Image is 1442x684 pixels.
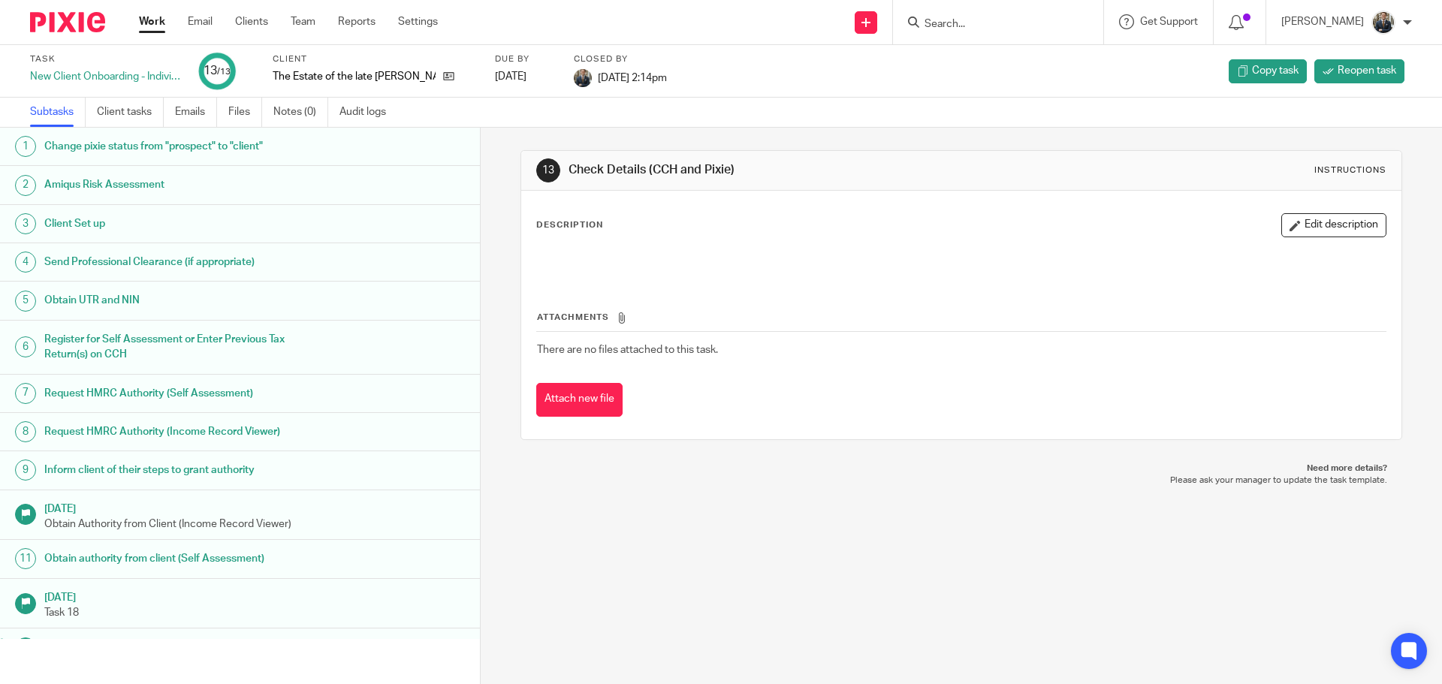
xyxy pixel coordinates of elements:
[15,175,36,196] div: 2
[15,548,36,569] div: 11
[44,517,465,532] p: Obtain Authority from Client (Income Record Viewer)
[97,98,164,127] a: Client tasks
[139,14,165,29] a: Work
[598,72,667,83] span: [DATE] 2:14pm
[574,53,667,65] label: Closed by
[1338,63,1396,78] span: Reopen task
[44,173,325,196] h1: Amiqus Risk Assessment
[15,252,36,273] div: 4
[1281,213,1386,237] button: Edit description
[44,420,325,443] h1: Request HMRC Authority (Income Record Viewer)
[204,62,231,80] div: 13
[495,69,555,84] div: [DATE]
[535,475,1386,487] p: Please ask your manager to update the task template.
[495,53,555,65] label: Due by
[30,12,105,32] img: Pixie
[537,345,718,355] span: There are no files attached to this task.
[1252,63,1299,78] span: Copy task
[535,463,1386,475] p: Need more details?
[1314,59,1404,83] a: Reopen task
[44,636,325,658] h1: Check Details (CCH and Pixie)
[44,498,465,517] h1: [DATE]
[338,14,376,29] a: Reports
[188,14,213,29] a: Email
[923,18,1058,32] input: Search
[569,162,994,178] h1: Check Details (CCH and Pixie)
[537,313,609,321] span: Attachments
[15,291,36,312] div: 5
[1281,14,1364,29] p: [PERSON_NAME]
[1229,59,1307,83] a: Copy task
[30,53,180,65] label: Task
[15,383,36,404] div: 7
[44,547,325,570] h1: Obtain authority from client (Self Assessment)
[15,336,36,357] div: 6
[44,328,325,366] h1: Register for Self Assessment or Enter Previous Tax Return(s) on CCH
[1371,11,1395,35] img: Headshot.jpg
[44,605,465,620] p: Task 18
[536,383,623,417] button: Attach new file
[44,135,325,158] h1: Change pixie status from "prospect" to "client"
[228,98,262,127] a: Files
[1140,17,1198,27] span: Get Support
[44,251,325,273] h1: Send Professional Clearance (if appropriate)
[44,586,465,605] h1: [DATE]
[44,459,325,481] h1: Inform client of their steps to grant authority
[574,69,592,87] img: Headshot.jpg
[273,53,476,65] label: Client
[339,98,397,127] a: Audit logs
[15,637,36,658] div: 13
[44,382,325,405] h1: Request HMRC Authority (Self Assessment)
[291,14,315,29] a: Team
[235,14,268,29] a: Clients
[175,98,217,127] a: Emails
[273,69,436,84] p: The Estate of the late [PERSON_NAME]
[44,212,325,235] h1: Client Set up
[15,136,36,157] div: 1
[30,69,180,84] div: New Client Onboarding - Individual
[398,14,438,29] a: Settings
[15,421,36,442] div: 8
[273,98,328,127] a: Notes (0)
[30,98,86,127] a: Subtasks
[217,68,231,76] small: /13
[536,158,560,182] div: 13
[44,289,325,312] h1: Obtain UTR and NIN
[1314,164,1386,176] div: Instructions
[15,213,36,234] div: 3
[536,219,603,231] p: Description
[15,460,36,481] div: 9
